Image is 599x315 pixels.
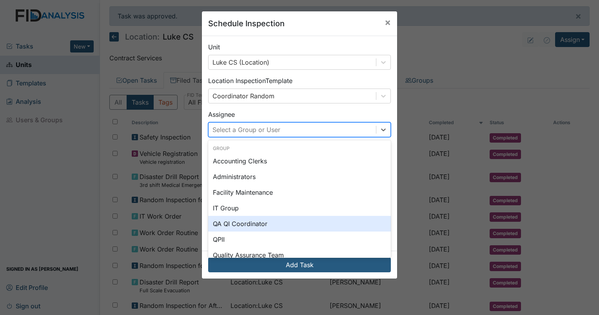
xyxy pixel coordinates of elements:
[212,91,274,101] div: Coordinator Random
[208,200,391,216] div: IT Group
[208,185,391,200] div: Facility Maintenance
[212,58,269,67] div: Luke CS (Location)
[208,257,391,272] button: Add Task
[208,110,235,119] label: Assignee
[208,169,391,185] div: Administrators
[378,11,397,33] button: Close
[208,42,220,52] label: Unit
[208,76,292,85] label: Location Inspection Template
[208,216,391,232] div: QA QI Coordinator
[208,145,391,152] div: Group
[208,18,285,29] h5: Schedule Inspection
[208,247,391,263] div: Quality Assurance Team
[385,16,391,28] span: ×
[212,125,280,134] div: Select a Group or User
[208,153,391,169] div: Accounting Clerks
[208,232,391,247] div: QPII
